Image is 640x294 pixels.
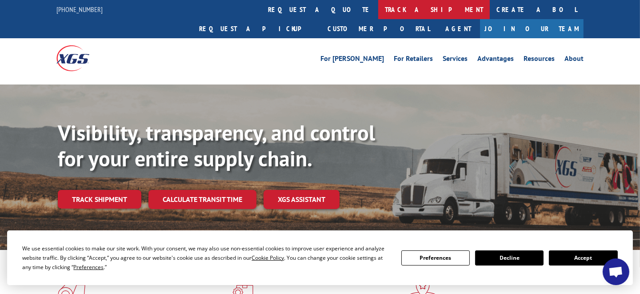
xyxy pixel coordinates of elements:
a: For [PERSON_NAME] [320,55,384,65]
a: Agent [436,19,480,38]
a: Join Our Team [480,19,584,38]
div: Open chat [603,258,629,285]
a: About [564,55,584,65]
a: Calculate transit time [148,190,256,209]
span: Cookie Policy [252,254,284,262]
a: [PHONE_NUMBER] [56,5,103,14]
a: For Retailers [394,55,433,65]
span: Preferences [73,263,104,271]
button: Decline [475,250,544,266]
a: Advantages [477,55,514,65]
a: Track shipment [58,190,141,209]
div: Cookie Consent Prompt [7,230,633,285]
b: Visibility, transparency, and control for your entire supply chain. [58,119,375,172]
a: Customer Portal [321,19,436,38]
div: We use essential cookies to make our site work. With your consent, we may also use non-essential ... [22,244,390,272]
a: Services [443,55,468,65]
button: Accept [549,250,617,266]
a: Resources [524,55,555,65]
a: XGS ASSISTANT [264,190,340,209]
button: Preferences [401,250,470,266]
a: Request a pickup [192,19,321,38]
